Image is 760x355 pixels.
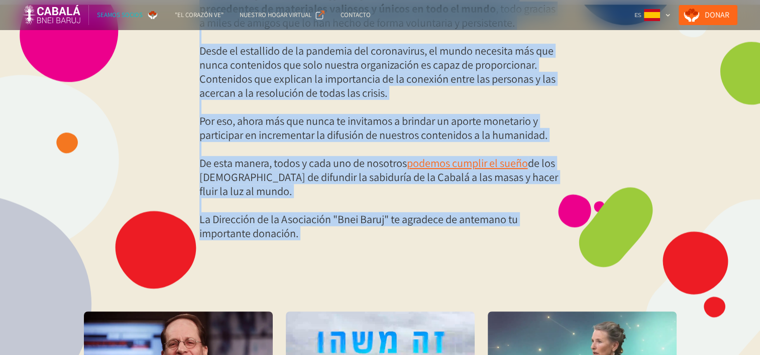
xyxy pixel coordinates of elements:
div: Contacto [341,10,371,20]
a: NUESTRO HOGAR VIRTUAL [232,5,333,25]
a: "El corazón ve" [167,5,232,25]
div: ES [630,5,675,25]
div: SEAMOS SOCIOS [97,10,143,20]
div: "El corazón ve" [175,10,224,20]
a: Contacto [333,5,379,25]
div: ES [634,10,641,20]
a: SEAMOS SOCIOS [89,5,167,25]
div: NUESTRO HOGAR VIRTUAL [240,10,311,20]
a: podemos cumplir el sueño [407,156,528,170]
a: Donar [679,5,737,25]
